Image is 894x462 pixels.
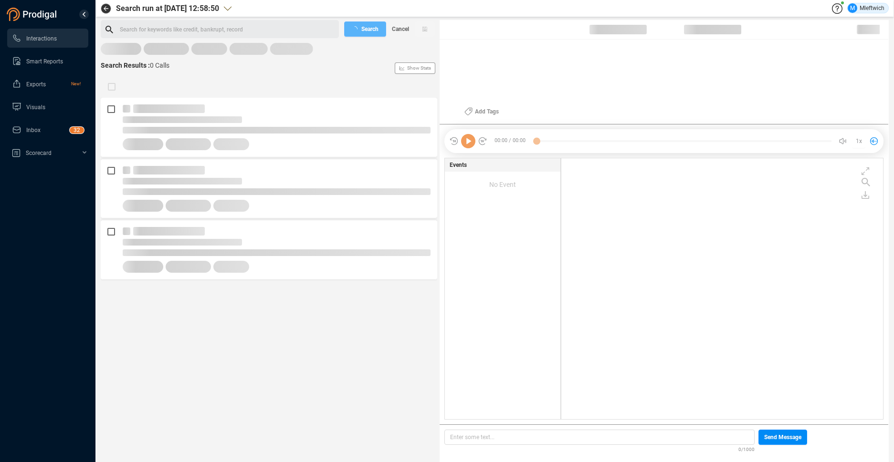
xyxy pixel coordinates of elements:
span: Cancel [392,21,409,37]
span: 00:00 / 00:00 [487,134,536,148]
li: Interactions [7,29,88,48]
li: Visuals [7,97,88,116]
button: Add Tags [459,104,505,119]
span: M [850,3,855,13]
li: Smart Reports [7,51,88,71]
p: 3 [74,127,77,136]
span: Interactions [26,35,57,42]
span: Add Tags [475,104,499,119]
span: Smart Reports [26,58,63,65]
span: 1x [856,133,862,149]
span: Search Results : [101,62,150,69]
div: No Event [445,172,560,197]
div: Mleftwich [848,3,884,13]
button: Show Stats [395,62,435,74]
p: 2 [77,127,80,136]
span: Inbox [26,127,41,133]
span: 0 Calls [150,62,169,69]
span: Scorecard [26,150,52,156]
a: Smart Reports [12,51,81,71]
span: 0/1000 [738,445,755,453]
div: grid [566,161,883,418]
a: Interactions [12,29,81,48]
a: Inbox [12,120,81,139]
sup: 32 [70,127,84,133]
a: Visuals [12,97,81,116]
button: Cancel [386,21,415,37]
button: 1x [852,134,865,148]
li: Inbox [7,120,88,139]
span: Visuals [26,104,45,111]
span: Search run at [DATE] 12:58:50 [116,3,219,14]
img: prodigal-logo [7,8,59,21]
span: Exports [26,81,46,88]
span: Events [450,161,467,169]
span: New! [71,74,81,93]
span: Send Message [764,430,801,445]
button: Send Message [758,430,807,445]
a: ExportsNew! [12,74,81,93]
span: Show Stats [407,11,431,125]
li: Exports [7,74,88,93]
